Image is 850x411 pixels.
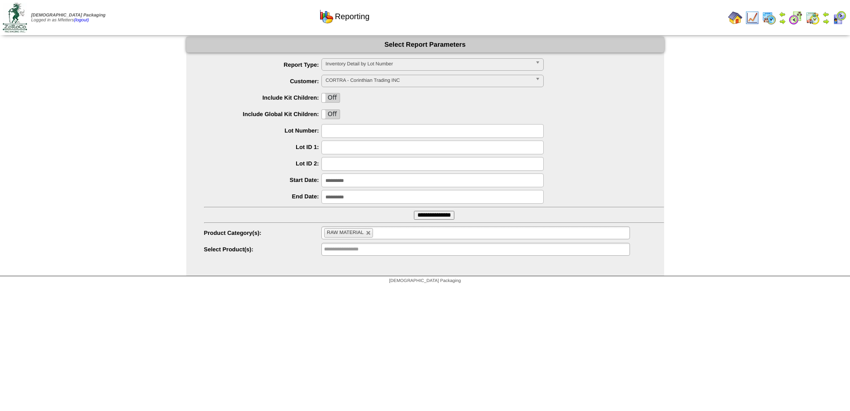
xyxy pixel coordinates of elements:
div: OnOff [321,93,340,103]
label: Customer: [204,78,322,85]
label: Lot Number: [204,127,322,134]
label: Start Date: [204,177,322,183]
img: arrowright.gif [822,18,830,25]
label: Report Type: [204,61,322,68]
img: calendarprod.gif [762,11,776,25]
img: zoroco-logo-small.webp [3,3,27,32]
label: Off [322,93,340,102]
label: Select Product(s): [204,246,322,253]
img: line_graph.gif [745,11,759,25]
label: Product Category(s): [204,230,322,236]
a: (logout) [74,18,89,23]
label: Include Kit Children: [204,94,322,101]
img: graph.gif [319,9,333,24]
label: Lot ID 2: [204,160,322,167]
img: arrowleft.gif [779,11,786,18]
span: Inventory Detail by Lot Number [325,59,532,69]
span: [DEMOGRAPHIC_DATA] Packaging [31,13,105,18]
label: Include Global Kit Children: [204,111,322,117]
img: calendarblend.gif [789,11,803,25]
img: arrowleft.gif [822,11,830,18]
span: Reporting [335,12,369,21]
div: Select Report Parameters [186,37,664,52]
span: RAW MATERIAL [327,230,364,235]
img: calendarinout.gif [806,11,820,25]
span: CORTRA - Corinthian Trading INC [325,75,532,86]
label: Off [322,110,340,119]
label: Lot ID 1: [204,144,322,150]
span: [DEMOGRAPHIC_DATA] Packaging [389,278,461,283]
div: OnOff [321,109,340,119]
label: End Date: [204,193,322,200]
img: calendarcustomer.gif [832,11,846,25]
img: home.gif [728,11,742,25]
span: Logged in as Mfetters [31,13,105,23]
img: arrowright.gif [779,18,786,25]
